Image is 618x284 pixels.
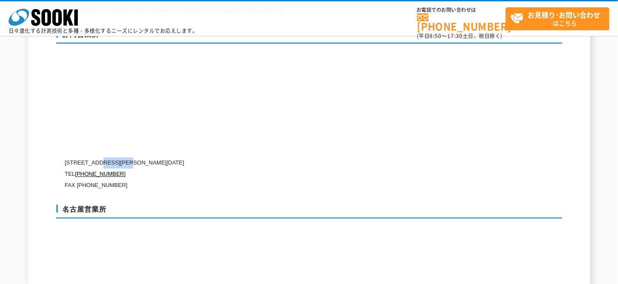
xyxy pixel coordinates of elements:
[417,7,506,13] span: お電話でのお問い合わせは
[417,13,506,31] a: [PHONE_NUMBER]
[65,157,480,168] p: [STREET_ADDRESS][PERSON_NAME][DATE]
[528,10,601,20] strong: お見積り･お問い合わせ
[65,180,480,191] p: FAX [PHONE_NUMBER]
[510,8,609,29] span: はこちら
[9,28,198,33] p: 日々進化する計測技術と多種・多様化するニーズにレンタルでお応えします。
[56,205,562,219] h3: 名古屋営業所
[65,168,480,180] p: TEL
[430,32,442,40] span: 8:50
[417,32,503,40] span: (平日 ～ 土日、祝日除く)
[506,7,609,30] a: お見積り･お問い合わせはこちら
[75,171,125,177] a: [PHONE_NUMBER]
[447,32,463,40] span: 17:30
